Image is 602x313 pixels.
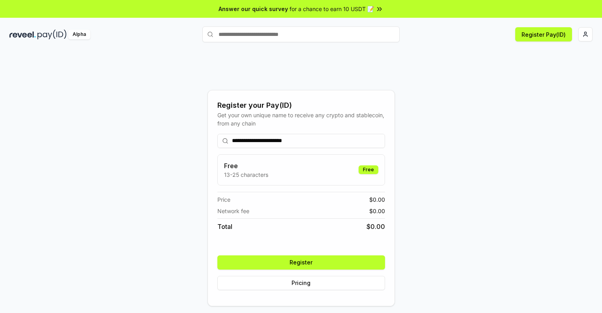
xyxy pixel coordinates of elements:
[217,222,232,231] span: Total
[217,100,385,111] div: Register your Pay(ID)
[68,30,90,39] div: Alpha
[224,161,268,171] h3: Free
[369,207,385,215] span: $ 0.00
[217,195,230,204] span: Price
[217,276,385,290] button: Pricing
[369,195,385,204] span: $ 0.00
[219,5,288,13] span: Answer our quick survey
[9,30,36,39] img: reveel_dark
[37,30,67,39] img: pay_id
[217,111,385,127] div: Get your own unique name to receive any crypto and stablecoin, from any chain
[366,222,385,231] span: $ 0.00
[217,207,249,215] span: Network fee
[290,5,374,13] span: for a chance to earn 10 USDT 📝
[359,165,378,174] div: Free
[515,27,572,41] button: Register Pay(ID)
[217,255,385,270] button: Register
[224,171,268,179] p: 13-25 characters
